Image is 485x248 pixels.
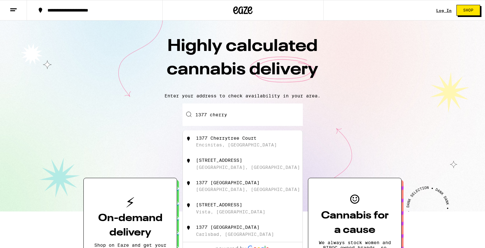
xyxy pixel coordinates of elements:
div: 1377 [GEOGRAPHIC_DATA] [196,225,260,230]
div: [STREET_ADDRESS] [196,202,242,207]
img: 1377 Cherry Ave [185,225,192,231]
div: Carlsbad, [GEOGRAPHIC_DATA] [196,232,274,237]
a: Log In [436,8,452,12]
img: 1377 Cherry Avenue [185,158,192,164]
div: Encinitas, [GEOGRAPHIC_DATA] [196,142,277,147]
input: Enter your delivery address [183,103,303,126]
span: Hi. Need any help? [4,4,46,10]
img: 1377 Cherrytree Court [185,136,192,142]
span: Shop [463,8,473,12]
button: Shop [456,5,480,16]
div: Vista, [GEOGRAPHIC_DATA] [196,209,265,214]
div: [GEOGRAPHIC_DATA], [GEOGRAPHIC_DATA] [196,165,300,170]
div: [STREET_ADDRESS] [196,158,242,163]
img: 1377 Cherry Street [185,180,192,186]
a: Shop [452,5,485,16]
img: 1377 Cherrywood Street [185,202,192,209]
h1: Highly calculated cannabis delivery [130,35,355,88]
h3: On-demand delivery [94,211,166,240]
div: 1377 [GEOGRAPHIC_DATA] [196,180,260,185]
p: Enter your address to check availability in your area. [6,93,479,98]
div: [GEOGRAPHIC_DATA], [GEOGRAPHIC_DATA] [196,187,300,192]
h3: Cannabis for a cause [319,209,391,237]
div: 1377 Cherrytree Court [196,136,257,141]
